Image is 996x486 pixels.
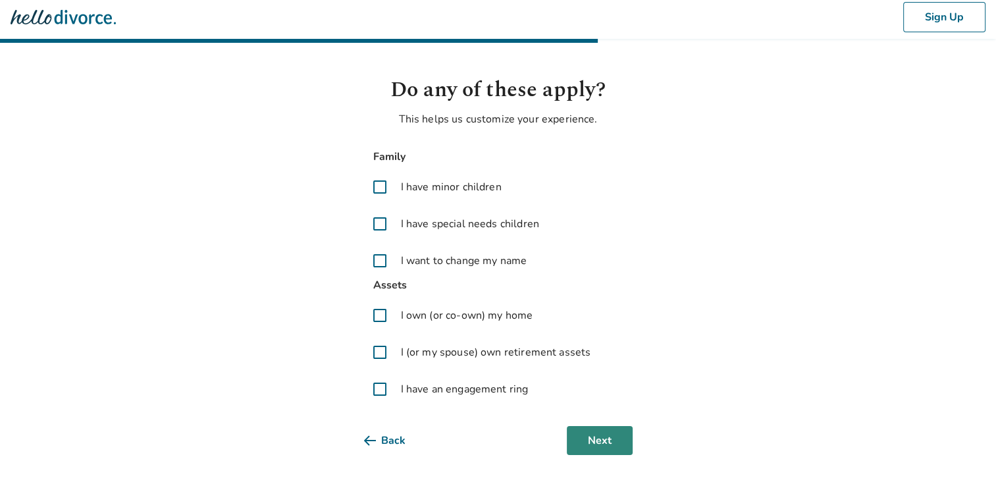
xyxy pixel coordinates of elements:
[11,4,116,30] img: Hello Divorce Logo
[364,426,427,455] button: Back
[903,2,985,32] button: Sign Up
[401,381,529,397] span: I have an engagement ring
[364,148,633,166] span: Family
[364,74,633,106] h1: Do any of these apply?
[364,111,633,127] p: This helps us customize your experience.
[401,253,527,269] span: I want to change my name
[401,179,502,195] span: I have minor children
[567,426,633,455] button: Next
[401,216,539,232] span: I have special needs children
[401,308,533,323] span: I own (or co-own) my home
[364,277,633,294] span: Assets
[401,344,591,360] span: I (or my spouse) own retirement assets
[930,423,996,486] iframe: Chat Widget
